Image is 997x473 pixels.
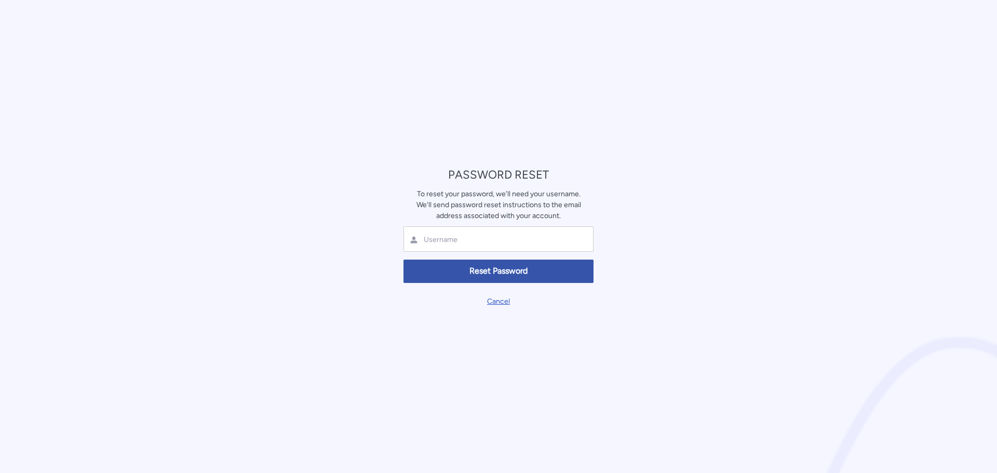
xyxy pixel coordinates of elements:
[403,260,594,283] button: Reset Password
[410,265,587,277] span: Reset Password
[423,235,546,245] input: Username
[448,168,549,182] span: PASSWORD RESET
[949,425,997,473] iframe: Qualified Messenger
[403,188,594,221] div: To reset your password, we'll need your username. We'll send password reset instructions to the e...
[487,297,510,306] a: Cancel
